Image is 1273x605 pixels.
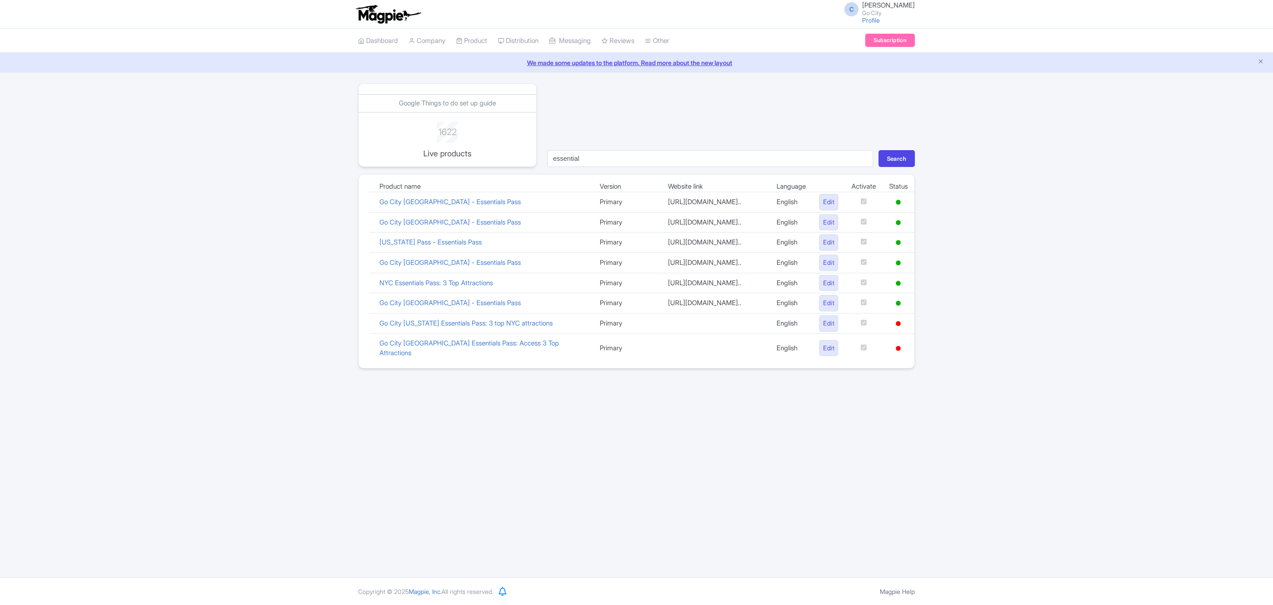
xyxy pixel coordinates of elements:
[645,29,669,53] a: Other
[593,252,661,273] td: Primary
[839,2,915,16] a: C [PERSON_NAME] Go City
[409,588,441,595] span: Magpie, Inc.
[819,340,838,357] a: Edit
[770,334,812,363] td: English
[601,29,634,53] a: Reviews
[770,212,812,233] td: English
[379,198,521,206] a: Go City [GEOGRAPHIC_DATA] - Essentials Pass
[409,29,445,53] a: Company
[845,182,883,192] td: Activate
[661,192,770,213] td: [URL][DOMAIN_NAME]..
[498,29,539,53] a: Distribution
[819,214,838,231] a: Edit
[593,313,661,334] td: Primary
[661,252,770,273] td: [URL][DOMAIN_NAME]..
[770,182,812,192] td: Language
[411,147,484,159] p: Live products
[379,258,521,267] a: Go City [GEOGRAPHIC_DATA] - Essentials Pass
[661,212,770,233] td: [URL][DOMAIN_NAME]..
[865,34,915,47] a: Subscription
[379,279,493,287] a: NYC Essentials Pass: 3 Top Attractions
[354,4,422,24] img: logo-ab69f6fb50320c5b225c76a69d11143b.png
[880,588,915,595] a: Magpie Help
[593,273,661,293] td: Primary
[593,192,661,213] td: Primary
[373,182,593,192] td: Product name
[661,273,770,293] td: [URL][DOMAIN_NAME]..
[379,339,559,357] a: Go City [GEOGRAPHIC_DATA] Essentials Pass: Access 3 Top Attractions
[819,194,838,210] a: Edit
[819,234,838,251] a: Edit
[844,2,859,16] span: C
[379,238,482,246] a: [US_STATE] Pass - Essentials Pass
[770,273,812,293] td: English
[411,122,484,139] div: 1622
[661,293,770,314] td: [URL][DOMAIN_NAME]..
[879,150,915,167] button: Search
[862,1,915,9] span: [PERSON_NAME]
[862,10,915,16] small: Go City
[1257,57,1264,67] button: Close announcement
[549,29,591,53] a: Messaging
[593,293,661,314] td: Primary
[593,334,661,363] td: Primary
[883,182,914,192] td: Status
[770,293,812,314] td: English
[353,587,499,596] div: Copyright © 2025 All rights reserved.
[819,295,838,311] a: Edit
[661,182,770,192] td: Website link
[819,275,838,291] a: Edit
[770,192,812,213] td: English
[593,212,661,233] td: Primary
[862,16,880,24] a: Profile
[770,313,812,334] td: English
[661,233,770,253] td: [URL][DOMAIN_NAME]..
[5,58,1268,67] a: We made some updates to the platform. Read more about the new layout
[358,29,398,53] a: Dashboard
[819,315,838,332] a: Edit
[379,299,521,307] a: Go City [GEOGRAPHIC_DATA] - Essentials Pass
[770,252,812,273] td: English
[770,233,812,253] td: English
[819,255,838,271] a: Edit
[547,150,873,167] input: Search...
[593,233,661,253] td: Primary
[379,218,521,226] a: Go City [GEOGRAPHIC_DATA] - Essentials Pass
[399,99,496,107] a: Google Things to do set up guide
[379,319,553,327] a: Go City [US_STATE] Essentials Pass: 3 top NYC attractions
[456,29,487,53] a: Product
[593,182,661,192] td: Version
